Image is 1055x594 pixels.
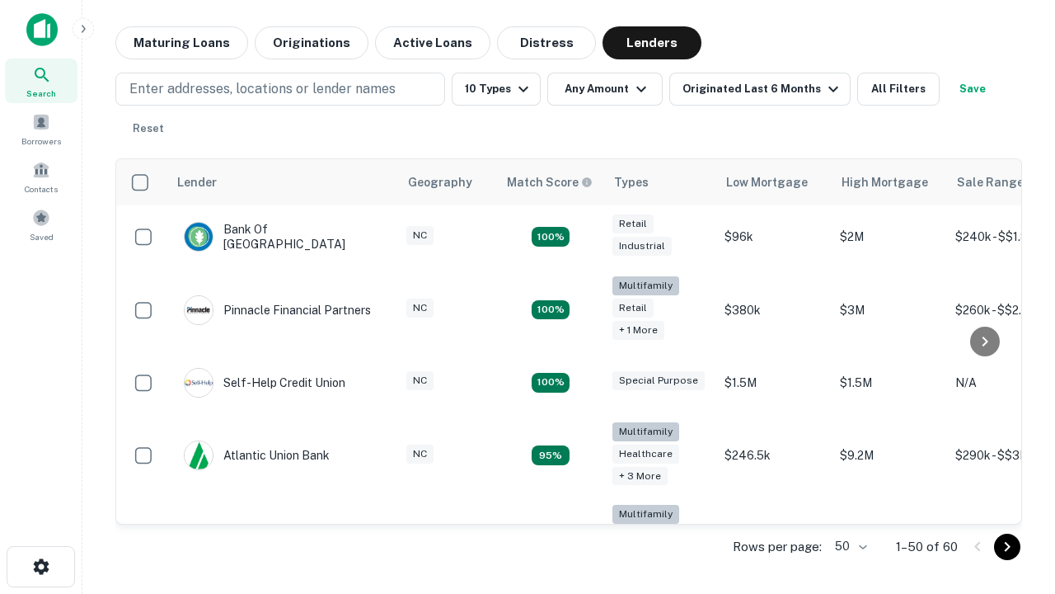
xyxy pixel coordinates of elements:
div: The Fidelity Bank [184,524,317,554]
button: Active Loans [375,26,490,59]
td: $2M [832,205,947,268]
button: Originations [255,26,368,59]
div: Industrial [612,237,672,256]
div: + 3 more [612,467,668,486]
td: $246.5k [716,414,832,497]
button: Maturing Loans [115,26,248,59]
div: Multifamily [612,276,679,295]
div: Self-help Credit Union [184,368,345,398]
span: Borrowers [21,134,61,148]
th: Capitalize uses an advanced AI algorithm to match your search with the best lender. The match sco... [497,159,604,205]
div: Pinnacle Financial Partners [184,295,371,325]
td: $1.5M [832,351,947,414]
th: High Mortgage [832,159,947,205]
a: Contacts [5,154,77,199]
div: Capitalize uses an advanced AI algorithm to match your search with the best lender. The match sco... [507,173,593,191]
div: Sale Range [957,172,1024,192]
th: Geography [398,159,497,205]
th: Lender [167,159,398,205]
a: Borrowers [5,106,77,151]
button: Distress [497,26,596,59]
a: Search [5,59,77,103]
div: Low Mortgage [726,172,808,192]
div: Originated Last 6 Months [682,79,843,99]
td: $380k [716,268,832,351]
button: Any Amount [547,73,663,106]
td: $1.5M [716,351,832,414]
p: Enter addresses, locations or lender names [129,79,396,99]
th: Types [604,159,716,205]
span: Search [26,87,56,100]
div: NC [406,299,434,318]
div: Matching Properties: 17, hasApolloMatch: undefined [532,300,570,320]
button: Save your search to get updates of matches that match your search criteria. [946,73,999,106]
button: Go to next page [994,534,1020,560]
div: Matching Properties: 9, hasApolloMatch: undefined [532,445,570,465]
button: All Filters [857,73,940,106]
button: Originated Last 6 Months [669,73,851,106]
p: 1–50 of 60 [896,537,958,557]
button: Enter addresses, locations or lender names [115,73,445,106]
img: capitalize-icon.png [26,13,58,46]
img: picture [185,441,213,469]
div: Multifamily [612,422,679,441]
div: NC [406,371,434,390]
div: Atlantic Union Bank [184,441,330,470]
td: $3M [832,268,947,351]
div: Retail [612,214,654,233]
div: Types [614,172,649,192]
button: Reset [122,112,175,145]
td: $9.2M [832,414,947,497]
span: Saved [30,230,54,243]
img: picture [185,296,213,324]
div: + 1 more [612,321,664,340]
td: $246k [716,497,832,580]
a: Saved [5,202,77,247]
div: Geography [408,172,472,192]
img: picture [185,223,213,251]
div: 50 [828,535,870,559]
div: Matching Properties: 11, hasApolloMatch: undefined [532,373,570,393]
div: High Mortgage [842,172,928,192]
div: Retail [612,299,654,318]
td: $96k [716,205,832,268]
div: NC [406,445,434,464]
div: Matching Properties: 15, hasApolloMatch: undefined [532,227,570,247]
div: Multifamily [612,505,679,524]
button: Lenders [603,26,701,59]
div: Lender [177,172,217,192]
div: Bank Of [GEOGRAPHIC_DATA] [184,222,382,252]
h6: Match Score [507,173,589,191]
iframe: Chat Widget [973,462,1055,541]
button: 10 Types [452,73,541,106]
p: Rows per page: [733,537,822,557]
div: NC [406,226,434,245]
th: Low Mortgage [716,159,832,205]
div: Healthcare [612,445,679,464]
span: Contacts [25,182,58,196]
td: $3.2M [832,497,947,580]
div: Special Purpose [612,371,705,390]
img: picture [185,369,213,397]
